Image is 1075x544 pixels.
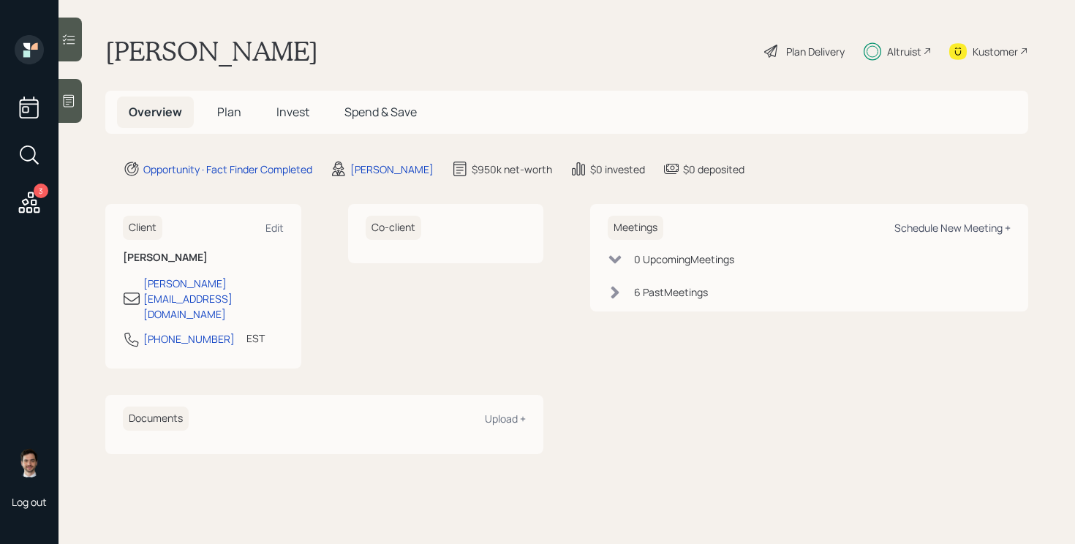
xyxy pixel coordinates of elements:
div: $0 invested [590,162,645,177]
div: 0 Upcoming Meeting s [634,252,734,267]
div: Edit [265,221,284,235]
span: Invest [276,104,309,120]
h6: Meetings [608,216,663,240]
div: [PERSON_NAME][EMAIL_ADDRESS][DOMAIN_NAME] [143,276,284,322]
div: [PHONE_NUMBER] [143,331,235,347]
div: 3 [34,184,48,198]
span: Overview [129,104,182,120]
div: Opportunity · Fact Finder Completed [143,162,312,177]
div: $0 deposited [683,162,744,177]
div: Plan Delivery [786,44,845,59]
div: Kustomer [973,44,1018,59]
div: $950k net-worth [472,162,552,177]
div: Schedule New Meeting + [894,221,1011,235]
span: Plan [217,104,241,120]
h6: [PERSON_NAME] [123,252,284,264]
div: Log out [12,495,47,509]
img: jonah-coleman-headshot.png [15,448,44,477]
h1: [PERSON_NAME] [105,35,318,67]
span: Spend & Save [344,104,417,120]
div: 6 Past Meeting s [634,284,708,300]
h6: Client [123,216,162,240]
div: Altruist [887,44,921,59]
div: [PERSON_NAME] [350,162,434,177]
h6: Co-client [366,216,421,240]
div: Upload + [485,412,526,426]
div: EST [246,330,265,346]
h6: Documents [123,407,189,431]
